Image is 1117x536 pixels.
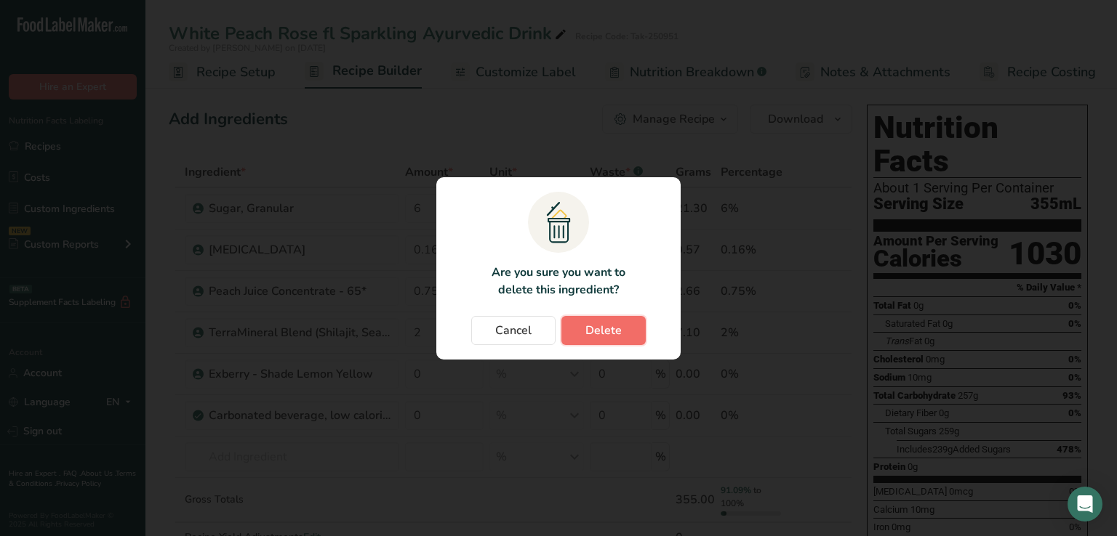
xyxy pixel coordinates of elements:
[561,316,646,345] button: Delete
[1068,487,1102,521] div: Open Intercom Messenger
[495,322,532,339] span: Cancel
[471,316,556,345] button: Cancel
[585,322,622,339] span: Delete
[483,264,633,299] p: Are you sure you want to delete this ingredient?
